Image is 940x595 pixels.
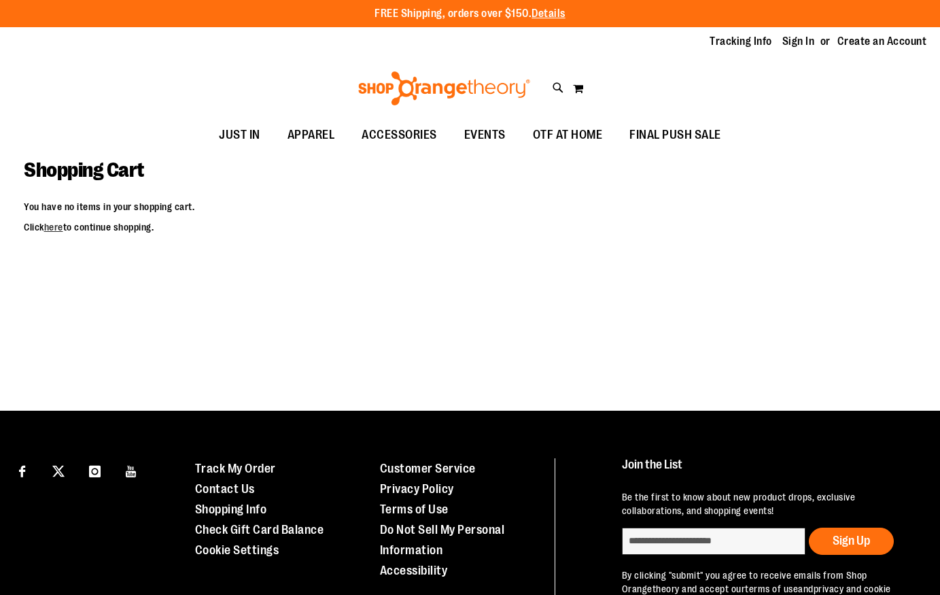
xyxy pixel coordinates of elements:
a: Accessibility [380,564,448,577]
a: APPAREL [274,120,349,151]
a: Customer Service [380,462,476,475]
span: ACCESSORIES [362,120,437,150]
a: Sign In [782,34,815,49]
span: JUST IN [219,120,260,150]
p: Be the first to know about new product drops, exclusive collaborations, and shopping events! [622,490,915,517]
button: Sign Up [809,528,894,555]
input: enter email [622,528,805,555]
span: Shopping Cart [24,158,144,182]
a: OTF AT HOME [519,120,616,151]
a: Visit our Youtube page [120,458,143,482]
a: Visit our X page [47,458,71,482]
span: Sign Up [833,534,870,547]
img: Shop Orangetheory [356,71,532,105]
a: FINAL PUSH SALE [616,120,735,151]
a: Track My Order [195,462,276,475]
a: Tracking Info [710,34,772,49]
a: Terms of Use [380,503,449,516]
p: You have no items in your shopping cart. [24,200,916,214]
a: Contact Us [195,482,255,496]
span: FINAL PUSH SALE [629,120,721,150]
img: Twitter [52,465,65,477]
h4: Join the List [622,458,915,483]
a: Do Not Sell My Personal Information [380,523,505,557]
a: Check Gift Card Balance [195,523,324,537]
a: Privacy Policy [380,482,454,496]
a: JUST IN [205,120,274,151]
span: EVENTS [464,120,506,150]
a: Cookie Settings [195,543,279,557]
a: Visit our Facebook page [10,458,34,482]
p: FREE Shipping, orders over $150. [375,6,565,22]
p: Click to continue shopping. [24,220,916,234]
a: ACCESSORIES [348,120,451,151]
a: terms of use [745,583,798,594]
a: Create an Account [837,34,927,49]
a: Shopping Info [195,503,267,516]
span: OTF AT HOME [533,120,603,150]
a: Visit our Instagram page [83,458,107,482]
a: EVENTS [451,120,519,151]
span: APPAREL [288,120,335,150]
a: Details [532,7,565,20]
a: here [44,222,63,233]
